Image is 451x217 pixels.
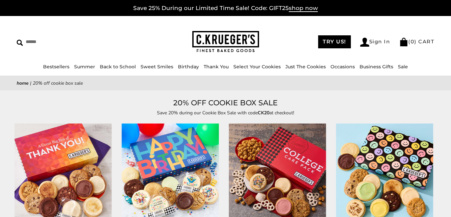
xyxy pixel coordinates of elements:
[141,64,173,70] a: Sweet Smiles
[72,109,379,117] p: Save 20% during our Cookie Box Sale with code at checkout!
[289,5,318,12] span: shop now
[204,64,229,70] a: Thank You
[17,80,29,86] a: Home
[27,97,424,109] h1: 20% OFF COOKIE BOX SALE
[17,40,23,46] img: Search
[192,31,259,53] img: C.KRUEGER'S
[318,35,351,48] a: TRY US!
[360,38,390,47] a: Sign In
[330,64,355,70] a: Occasions
[360,64,393,70] a: Business Gifts
[398,64,408,70] a: Sale
[178,64,199,70] a: Birthday
[233,64,281,70] a: Select Your Cookies
[100,64,136,70] a: Back to School
[399,38,434,45] a: (0) CART
[285,64,326,70] a: Just The Cookies
[360,38,369,47] img: Account
[30,80,31,86] span: |
[74,64,95,70] a: Summer
[43,64,69,70] a: Bestsellers
[411,38,415,45] span: 0
[17,37,114,47] input: Search
[133,5,318,12] a: Save 25% During our Limited Time Sale! Code: GIFT25shop now
[33,80,83,86] span: 20% OFF COOKIE BOX SALE
[17,79,434,87] nav: breadcrumbs
[399,38,408,46] img: Bag
[258,110,269,116] strong: CK20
